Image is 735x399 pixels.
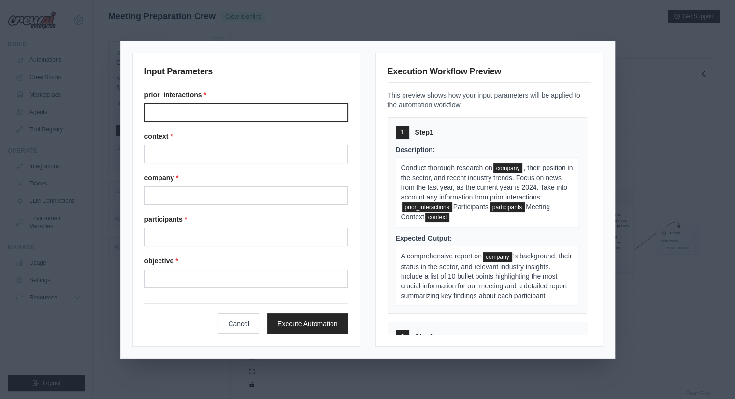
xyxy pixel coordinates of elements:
[267,313,348,334] button: Execute Automation
[401,333,404,341] span: 2
[144,173,348,183] label: company
[144,90,348,100] label: prior_interactions
[401,128,404,136] span: 1
[144,214,348,224] label: participants
[493,163,523,173] span: company
[388,90,591,110] p: This preview shows how your input parameters will be applied to the automation workflow:
[396,146,435,154] span: Description:
[402,202,452,212] span: prior_interactions
[388,65,591,83] h3: Execution Workflow Preview
[453,203,489,211] span: Participants
[144,256,348,266] label: objective
[483,252,512,262] span: company
[490,202,525,212] span: participants
[144,131,348,141] label: context
[415,332,433,342] span: Step 2
[415,128,433,137] span: Step 1
[218,313,259,334] button: Cancel
[425,213,450,222] span: context
[144,65,348,82] h3: Input Parameters
[401,164,573,201] span: , their position in the sector, and recent industry trends. Focus on news from the last year, as ...
[401,164,492,171] span: Conduct thorough research on
[396,234,452,242] span: Expected Output:
[401,252,572,299] span: 's background, their status in the sector, and relevant industry insights. Include a list of 10 b...
[401,252,482,260] span: A comprehensive report on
